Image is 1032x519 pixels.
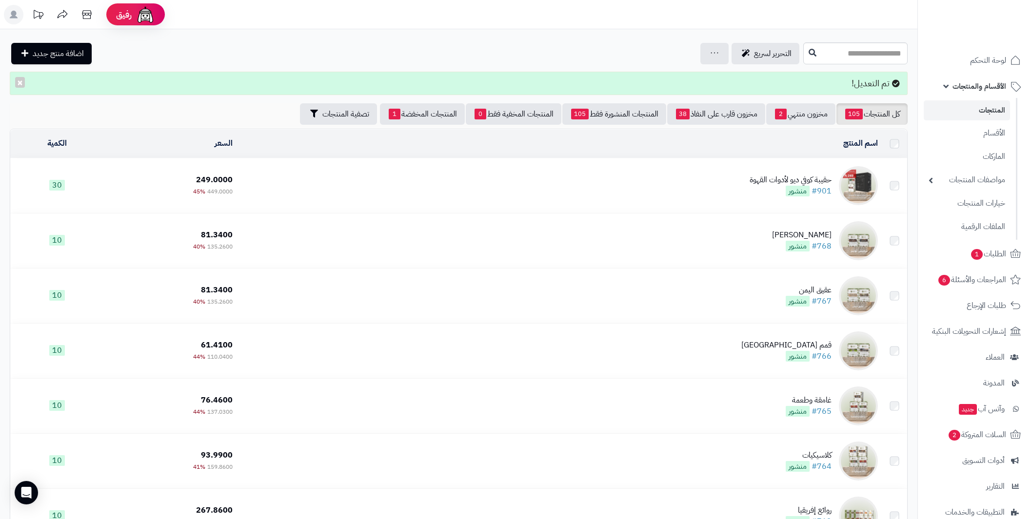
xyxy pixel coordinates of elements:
[193,462,205,471] span: 41%
[924,123,1010,144] a: الأقسام
[47,137,67,149] a: الكمية
[924,146,1010,167] a: الماركات
[967,299,1006,312] span: طلبات الإرجاع
[49,180,65,191] span: 30
[772,230,832,241] div: [PERSON_NAME]
[380,103,465,125] a: المنتجات المخفضة1
[215,137,233,149] a: السعر
[843,137,878,149] a: اسم المنتج
[924,346,1026,369] a: العملاء
[836,103,908,125] a: كل المنتجات105
[389,109,400,119] span: 1
[786,450,832,461] div: كلاسيكيات
[207,297,233,306] span: 135.2600
[201,229,233,241] span: 81.3400
[938,275,950,286] span: 6
[786,351,810,362] span: منشور
[786,406,810,417] span: منشور
[193,297,205,306] span: 40%
[786,296,810,307] span: منشور
[786,285,832,296] div: عقيق اليمن
[971,249,983,260] span: 1
[49,290,65,301] span: 10
[196,174,233,186] span: 249.0000
[786,505,832,516] div: روائع إفريقيا
[924,475,1026,498] a: التقارير
[812,461,832,472] a: #764
[970,247,1006,261] span: الطلبات
[10,72,908,95] div: تم التعديل!
[812,405,832,417] a: #765
[33,48,84,59] span: اضافة منتج جديد
[136,5,155,24] img: ai-face.png
[475,109,486,119] span: 0
[193,242,205,251] span: 40%
[116,9,132,20] span: رفيق
[986,480,1005,493] span: التقارير
[924,170,1010,191] a: مواصفات المنتجات
[49,235,65,246] span: 10
[775,109,787,119] span: 2
[924,397,1026,421] a: وآتس آبجديد
[953,79,1006,93] span: الأقسام والمنتجات
[839,166,878,205] img: حقيبة كوفي ديو لأدوات القهوة
[924,320,1026,343] a: إشعارات التحويلات البنكية
[750,174,832,186] div: حقيبة كوفي ديو لأدوات القهوة
[845,109,863,119] span: 105
[966,26,1023,46] img: logo-2.png
[924,216,1010,237] a: الملفات الرقمية
[11,43,92,64] a: اضافة منتج جديد
[322,108,369,120] span: تصفية المنتجات
[839,276,878,315] img: عقيق اليمن
[812,295,832,307] a: #767
[201,339,233,351] span: 61.4100
[937,273,1006,287] span: المراجعات والأسئلة
[970,54,1006,67] span: لوحة التحكم
[924,268,1026,291] a: المراجعات والأسئلة6
[15,481,38,504] div: Open Intercom Messenger
[786,241,810,251] span: منشور
[962,454,1005,467] span: أدوات التسويق
[958,402,1005,416] span: وآتس آب
[786,186,810,196] span: منشور
[924,193,1010,214] a: خيارات المنتجات
[207,407,233,416] span: 137.0300
[207,462,233,471] span: 159.8600
[786,395,832,406] div: غامقة وطعمة
[983,376,1005,390] span: المدونة
[193,352,205,361] span: 44%
[207,352,233,361] span: 110.0400
[754,48,792,59] span: التحرير لسريع
[924,49,1026,72] a: لوحة التحكم
[924,371,1026,395] a: المدونة
[49,345,65,356] span: 10
[839,442,878,481] img: كلاسيكيات
[839,386,878,425] img: غامقة وطعمة
[949,430,960,441] span: 2
[786,461,810,472] span: منشور
[839,331,878,370] img: قمم إندونيسيا
[732,43,799,64] a: التحرير لسريع
[667,103,765,125] a: مخزون قارب على النفاذ38
[466,103,561,125] a: المنتجات المخفية فقط0
[741,340,832,351] div: قمم [GEOGRAPHIC_DATA]
[812,185,832,197] a: #901
[986,350,1005,364] span: العملاء
[924,294,1026,317] a: طلبات الإرجاع
[300,103,377,125] button: تصفية المنتجات
[207,242,233,251] span: 135.2600
[15,77,25,88] button: ×
[26,5,50,27] a: تحديثات المنصة
[207,187,233,196] span: 449.0000
[571,109,589,119] span: 105
[196,504,233,516] span: 267.8600
[924,242,1026,266] a: الطلبات1
[839,221,878,260] img: تركيش توينز
[676,109,690,119] span: 38
[201,284,233,296] span: 81.3400
[932,325,1006,338] span: إشعارات التحويلات البنكية
[201,394,233,406] span: 76.4600
[924,449,1026,472] a: أدوات التسويق
[193,407,205,416] span: 44%
[812,240,832,252] a: #768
